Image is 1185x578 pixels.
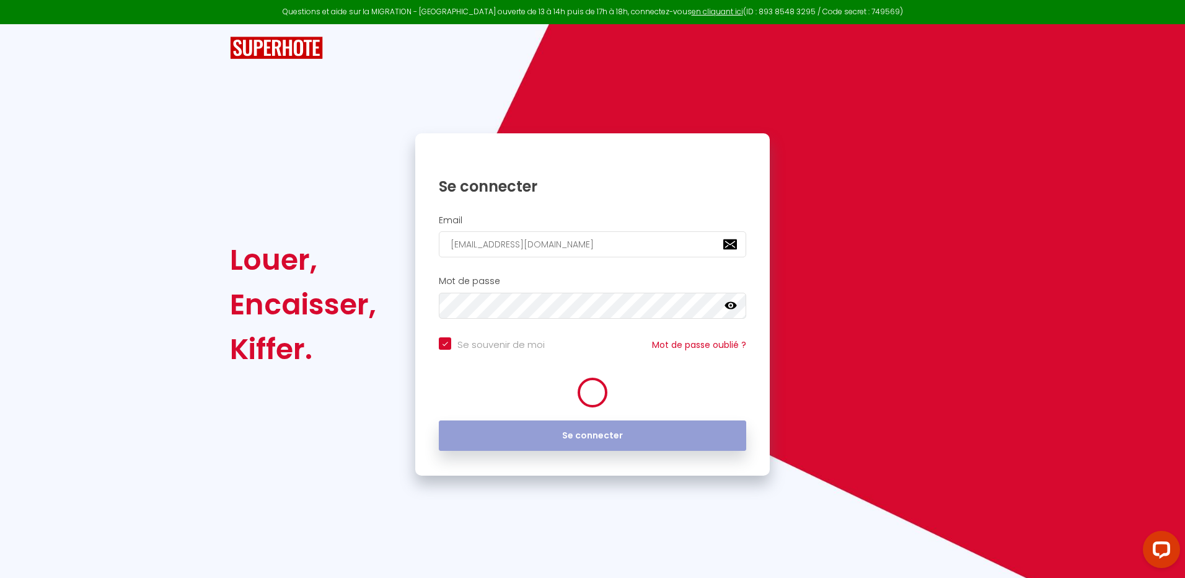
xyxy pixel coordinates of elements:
[652,339,746,351] a: Mot de passe oublié ?
[230,327,376,371] div: Kiffer.
[439,420,746,451] button: Se connecter
[230,37,323,60] img: SuperHote logo
[230,282,376,327] div: Encaisser,
[230,238,376,282] div: Louer,
[1133,526,1185,578] iframe: LiveChat chat widget
[439,276,746,287] h2: Mot de passe
[439,215,746,226] h2: Email
[692,6,743,17] a: en cliquant ici
[439,177,746,196] h1: Se connecter
[439,231,746,257] input: Ton Email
